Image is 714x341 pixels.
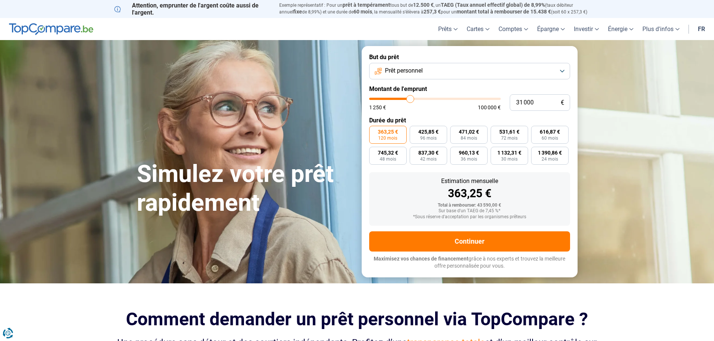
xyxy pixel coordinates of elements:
[569,18,603,40] a: Investir
[369,54,570,61] label: But du prêt
[420,157,437,161] span: 42 mois
[499,129,519,134] span: 531,61 €
[413,2,434,8] span: 12.500 €
[459,150,479,155] span: 960,13 €
[418,129,439,134] span: 425,85 €
[501,136,518,140] span: 72 mois
[540,129,560,134] span: 616,87 €
[353,9,372,15] span: 60 mois
[369,63,570,79] button: Prêt personnel
[343,2,390,8] span: prêt à tempérament
[461,157,477,161] span: 36 mois
[434,18,462,40] a: Prêts
[9,23,93,35] img: TopCompare
[420,136,437,140] span: 96 mois
[424,9,441,15] span: 257,3 €
[457,9,551,15] span: montant total à rembourser de 15.438 €
[462,18,494,40] a: Cartes
[369,231,570,252] button: Continuer
[378,129,398,134] span: 363,25 €
[380,157,396,161] span: 48 mois
[478,105,501,110] span: 100 000 €
[114,309,600,329] h2: Comment demander un prêt personnel via TopCompare ?
[542,136,558,140] span: 60 mois
[441,2,545,8] span: TAEG (Taux annuel effectif global) de 8,99%
[279,2,600,15] p: Exemple représentatif : Pour un tous but de , un (taux débiteur annuel de 8,99%) et une durée de ...
[293,9,302,15] span: fixe
[385,67,423,75] span: Prêt personnel
[459,129,479,134] span: 471,02 €
[542,157,558,161] span: 24 mois
[494,18,533,40] a: Comptes
[375,203,564,208] div: Total à rembourser: 43 590,00 €
[561,100,564,106] span: €
[137,160,353,217] h1: Simulez votre prêt rapidement
[461,136,477,140] span: 84 mois
[693,18,710,40] a: fr
[369,85,570,92] label: Montant de l'emprunt
[375,214,564,220] div: *Sous réserve d'acceptation par les organismes prêteurs
[114,2,270,16] p: Attention, emprunter de l'argent coûte aussi de l'argent.
[418,150,439,155] span: 837,30 €
[603,18,638,40] a: Énergie
[374,256,469,262] span: Maximisez vos chances de financement
[638,18,684,40] a: Plus d'infos
[378,150,398,155] span: 745,32 €
[378,136,397,140] span: 120 mois
[375,178,564,184] div: Estimation mensuelle
[501,157,518,161] span: 30 mois
[375,208,564,214] div: Sur base d'un TAEG de 7,45 %*
[369,117,570,124] label: Durée du prêt
[497,150,521,155] span: 1 132,31 €
[369,105,386,110] span: 1 250 €
[375,188,564,199] div: 363,25 €
[369,255,570,270] p: grâce à nos experts et trouvez la meilleure offre personnalisée pour vous.
[538,150,562,155] span: 1 390,86 €
[533,18,569,40] a: Épargne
